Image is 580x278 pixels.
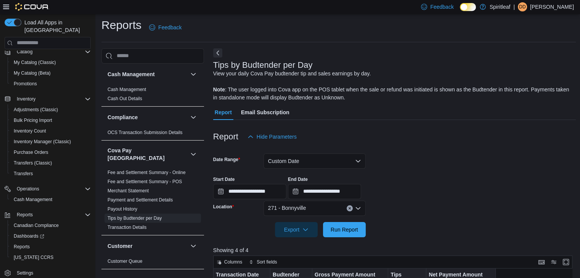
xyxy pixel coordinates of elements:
img: Cova [15,3,49,11]
div: Cova Pay [GEOGRAPHIC_DATA] [101,168,204,235]
button: Inventory Count [8,126,94,136]
button: Columns [214,257,245,267]
span: Adjustments (Classic) [11,105,91,114]
span: Inventory Count [14,128,46,134]
a: Adjustments (Classic) [11,105,61,114]
a: Dashboards [8,231,94,241]
a: Cash Management [11,195,55,204]
button: Transfers [8,168,94,179]
button: Compliance [189,113,198,122]
span: My Catalog (Beta) [14,70,51,76]
button: Cova Pay [GEOGRAPHIC_DATA] [108,147,187,162]
button: Catalog [2,46,94,57]
button: Cash Management [108,70,187,78]
a: Transfers [11,169,36,178]
span: Purchase Orders [11,148,91,157]
button: Inventory Manager (Classic) [8,136,94,147]
a: Canadian Compliance [11,221,62,230]
button: Bulk Pricing Import [8,115,94,126]
span: Canadian Compliance [14,222,59,228]
div: Customer [101,257,204,269]
button: Cash Management [8,194,94,205]
span: Transaction Details [108,224,146,230]
a: Fee and Settlement Summary - POS [108,179,182,184]
span: Payout History [108,206,137,212]
button: Enter fullscreen [561,257,570,267]
span: Feedback [158,24,182,31]
span: Catalog [14,47,91,56]
span: Reports [17,212,33,218]
div: Donna D [518,2,527,11]
span: Reports [11,242,91,251]
span: Email Subscription [241,105,289,120]
button: Inventory [2,94,94,104]
span: Load All Apps in [GEOGRAPHIC_DATA] [21,19,91,34]
span: Transfers [14,171,33,177]
button: Hide Parameters [244,129,300,144]
span: Canadian Compliance [11,221,91,230]
div: Cash Management [101,85,204,106]
button: Inventory [14,94,39,104]
button: Adjustments (Classic) [8,104,94,115]
button: Open list of options [355,205,361,211]
h3: Report [213,132,238,141]
button: Custom Date [263,153,366,169]
span: Cash Management [14,197,52,203]
a: My Catalog (Beta) [11,69,54,78]
button: Cash Management [189,70,198,79]
span: Tips by Budtender per Day [108,215,162,221]
span: Inventory [14,94,91,104]
a: Settings [14,268,36,278]
span: My Catalog (Beta) [11,69,91,78]
button: Display options [549,257,558,267]
span: Dashboards [14,233,44,239]
span: Sort fields [257,259,277,265]
span: Inventory [17,96,35,102]
span: Merchant Statement [108,188,149,194]
button: Purchase Orders [8,147,94,158]
span: Export [280,222,313,237]
span: Cash Out Details [108,96,142,102]
span: Feedback [430,3,453,11]
button: Cova Pay [GEOGRAPHIC_DATA] [189,150,198,159]
span: My Catalog (Classic) [14,59,56,66]
a: Reports [11,242,33,251]
span: Customer Queue [108,258,142,264]
span: Inventory Manager (Classic) [14,139,71,145]
span: Reports [14,210,91,219]
span: Payment and Settlement Details [108,197,173,203]
button: Promotions [8,78,94,89]
a: Feedback [146,20,185,35]
a: Transfers (Classic) [11,158,55,168]
button: My Catalog (Classic) [8,57,94,68]
span: Promotions [11,79,91,88]
div: View your daily Cova Pay budtender tip and sales earnings by day. : The user logged into Cova app... [213,70,572,102]
a: Promotions [11,79,40,88]
button: Compliance [108,113,187,121]
button: Keyboard shortcuts [537,257,546,267]
button: Customer [189,241,198,251]
input: Dark Mode [460,3,476,11]
span: Run Report [331,226,358,233]
button: Run Report [323,222,366,237]
label: Location [213,204,234,210]
p: [PERSON_NAME] [530,2,574,11]
span: Fee and Settlement Summary - Online [108,169,186,176]
a: My Catalog (Classic) [11,58,59,67]
button: Operations [14,184,42,193]
span: Cash Management [108,86,146,93]
button: Reports [8,241,94,252]
button: My Catalog (Beta) [8,68,94,78]
span: Cash Management [11,195,91,204]
p: Showing 4 of 4 [213,246,576,254]
span: [US_STATE] CCRS [14,254,53,260]
span: Adjustments (Classic) [14,107,58,113]
span: Columns [224,259,242,265]
button: Export [275,222,318,237]
h1: Reports [101,18,141,33]
input: Press the down key to open a popover containing a calendar. [288,184,361,199]
h3: Customer [108,242,132,250]
button: Reports [2,209,94,220]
